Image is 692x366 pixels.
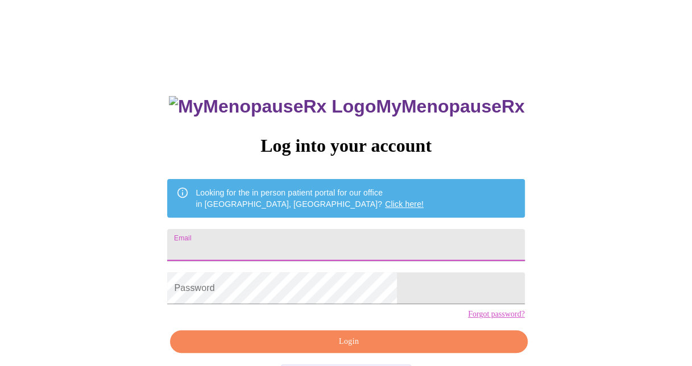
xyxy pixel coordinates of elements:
a: Forgot password? [468,310,525,319]
h3: Log into your account [167,135,524,156]
h3: MyMenopauseRx [169,96,525,117]
a: Click here! [385,199,424,209]
span: Login [183,335,514,349]
img: MyMenopauseRx Logo [169,96,376,117]
button: Login [170,330,527,353]
div: Looking for the in person patient portal for our office in [GEOGRAPHIC_DATA], [GEOGRAPHIC_DATA]? [196,182,424,214]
